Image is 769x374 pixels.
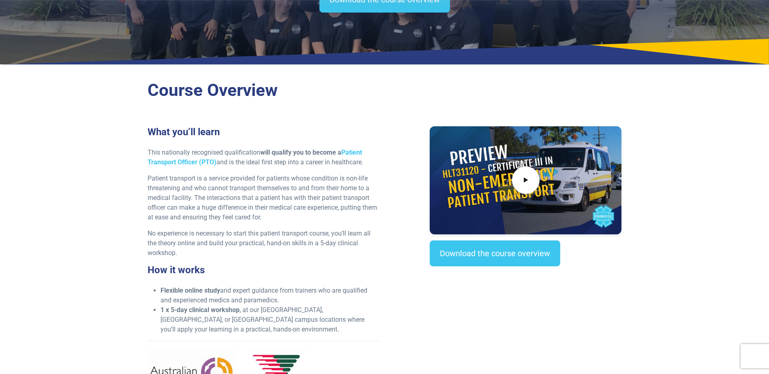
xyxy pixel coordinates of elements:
iframe: EmbedSocial Universal Widget [430,283,621,324]
li: and expert guidance from trainers who are qualified and experienced medics and paramedics. [161,286,380,305]
strong: 1 x 5-day clinical workshop [161,306,240,314]
p: This nationally recognised qualification and is the ideal first step into a career in healthcare. [148,148,380,167]
p: Patient transport is a service provided for patients whose condition is non-life threatening and ... [148,174,380,222]
p: No experience is necessary to start this patient transport course, you’ll learn all the theory on... [148,229,380,258]
a: Patient Transport Officer (PTO) [148,149,362,166]
strong: will qualify you to become a [148,149,362,166]
strong: Flexible online study [161,287,220,294]
a: Download the course overview [430,240,560,266]
h2: Course Overview [148,80,622,101]
h3: How it works [148,264,380,276]
h3: What you’ll learn [148,126,380,138]
li: , at our [GEOGRAPHIC_DATA], [GEOGRAPHIC_DATA], or [GEOGRAPHIC_DATA] campus locations where you’ll... [161,305,380,334]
